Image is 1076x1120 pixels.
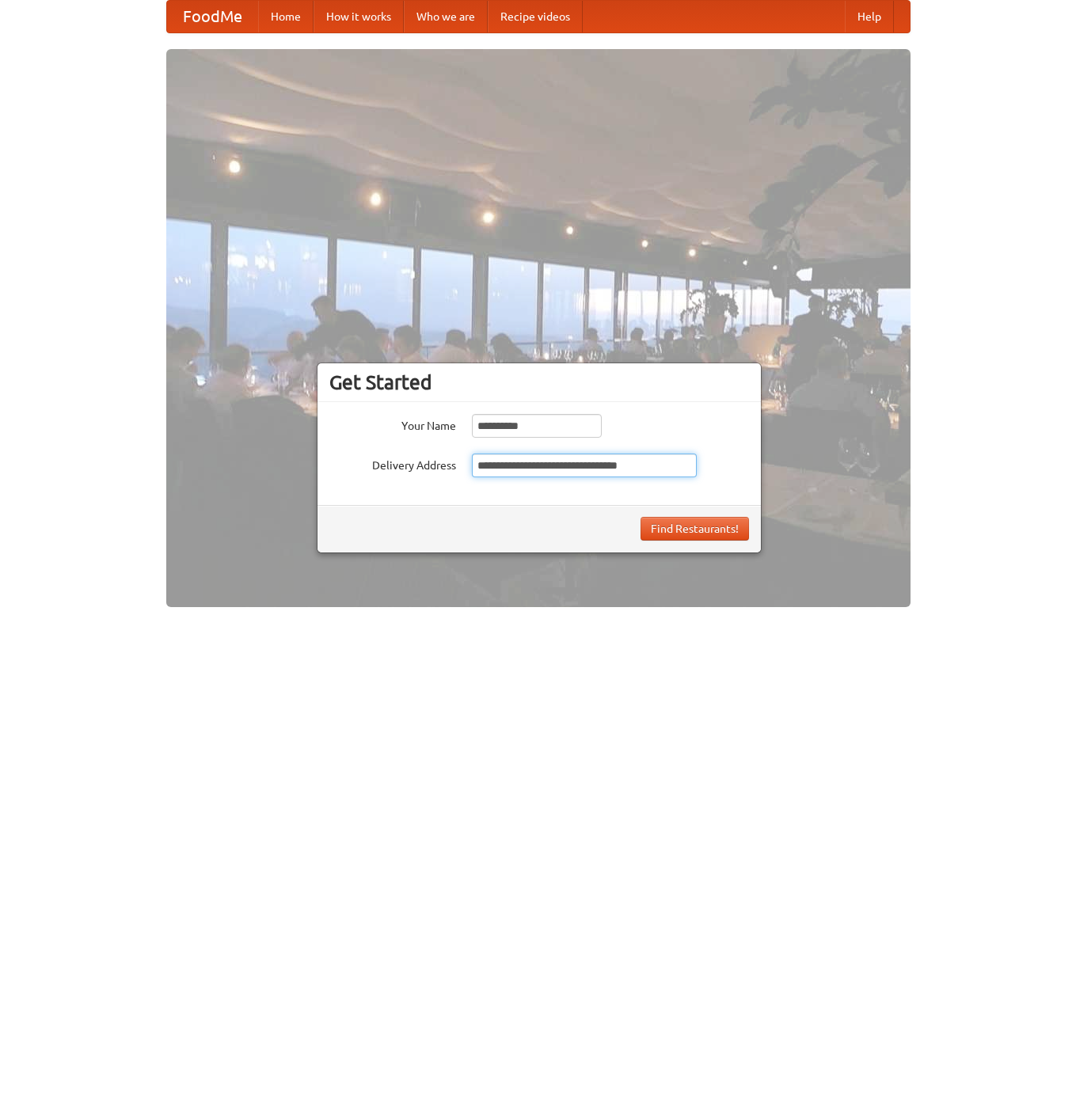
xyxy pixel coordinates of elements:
a: Recipe videos [488,1,583,32]
a: Help [845,1,894,32]
label: Your Name [329,414,456,434]
a: Home [258,1,314,32]
h3: Get Started [329,370,749,394]
button: Find Restaurants! [641,517,749,541]
a: Who we are [404,1,488,32]
a: FoodMe [167,1,258,32]
a: How it works [314,1,404,32]
label: Delivery Address [329,454,456,473]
